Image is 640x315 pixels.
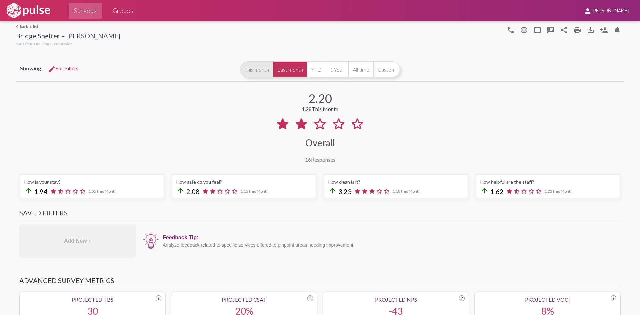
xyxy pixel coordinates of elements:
div: Responses [305,156,335,163]
button: Person [597,23,611,36]
span: 1.22 [544,189,573,194]
div: Projected NPS [327,296,465,303]
div: 1.28 [302,106,338,112]
a: back to list [16,24,120,29]
span: This Month [312,106,338,112]
button: speaker_notes [544,23,557,36]
span: 2.08 [186,187,200,195]
div: Projected CSAT [175,296,313,303]
mat-icon: Bell [613,26,621,34]
button: YTD [307,61,326,77]
button: This month [240,61,273,77]
button: 1 Year [326,61,348,77]
span: This Month [96,189,117,194]
mat-icon: arrow_upward [24,187,32,195]
div: ? [156,295,161,301]
mat-icon: Download [587,26,595,34]
div: ? [307,295,313,301]
mat-icon: print [573,26,581,34]
div: How is your stay? [24,179,160,185]
span: Edit Filters [48,66,78,72]
button: Download [584,23,597,36]
div: 2.20 [308,91,332,106]
div: Projected VoCI [479,296,616,303]
div: How helpful are the staff? [480,179,616,185]
span: Surveys [74,5,97,17]
button: Custom [373,61,400,77]
button: language [504,23,517,36]
div: How clean is it? [328,179,464,185]
span: Groups [113,5,133,17]
h3: Advanced Survey Metrics [19,276,621,288]
span: San Diego Housing Commission [16,41,73,46]
img: icon12.png [143,231,159,250]
h3: Saved Filters [19,209,621,220]
a: Groups [107,3,139,19]
span: 1.62 [490,187,504,195]
mat-icon: Share [560,26,568,34]
div: Analyze feedback related to specific services offered to pinpoint areas needing improvement. [163,242,617,248]
a: print [571,23,584,36]
mat-icon: arrow_back_ios [16,25,20,29]
img: white-logo.svg [5,2,51,19]
button: All time [348,61,373,77]
span: This Month [248,189,269,194]
span: 1.94 [34,187,48,195]
div: Overall [305,137,335,148]
div: Bridge Shelter – [PERSON_NAME] [16,32,120,41]
mat-icon: speaker_notes [547,26,555,34]
mat-icon: arrow_upward [176,187,184,195]
span: 1.15 [240,189,269,194]
mat-icon: tablet [533,26,541,34]
span: 3.23 [338,187,352,195]
div: Add New + [19,224,136,258]
button: Edit FiltersEdit Filters [42,63,84,75]
div: How safe do you feel? [176,179,312,185]
mat-icon: language [520,26,528,34]
mat-icon: arrow_upward [328,187,336,195]
mat-icon: Person [600,26,608,34]
button: Bell [611,23,624,36]
button: Share [557,23,571,36]
span: This Month [400,189,421,194]
div: ? [459,295,465,301]
button: Last month [273,61,307,77]
button: language [517,23,531,36]
span: 1.55 [88,189,117,194]
span: Showing: [20,65,42,71]
mat-icon: person [584,7,592,15]
mat-icon: language [507,26,515,34]
div: Projected TBS [24,296,161,303]
mat-icon: arrow_upward [480,187,488,195]
span: 1.18 [392,189,421,194]
div: Feedback Tip: [163,235,617,241]
mat-icon: Edit Filters [48,65,56,73]
div: ? [611,295,616,301]
button: [PERSON_NAME] [578,4,635,17]
button: tablet [531,23,544,36]
a: Surveys [69,3,102,19]
span: This Month [552,189,573,194]
span: 16 [305,156,311,163]
span: [PERSON_NAME] [592,8,629,14]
